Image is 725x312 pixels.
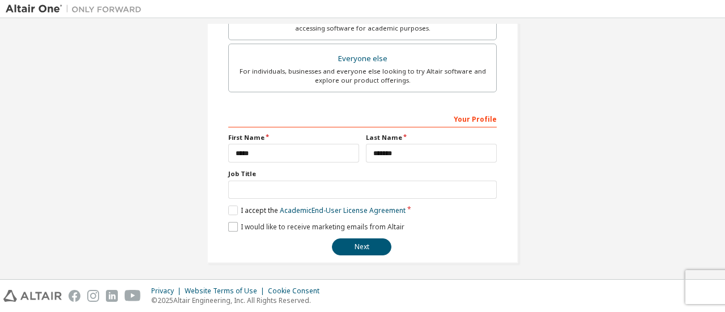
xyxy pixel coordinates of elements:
div: Website Terms of Use [185,287,268,296]
img: instagram.svg [87,290,99,302]
img: altair_logo.svg [3,290,62,302]
label: Job Title [228,169,497,178]
label: Last Name [366,133,497,142]
label: I accept the [228,206,406,215]
img: facebook.svg [69,290,80,302]
a: Academic End-User License Agreement [280,206,406,215]
div: For faculty & administrators of academic institutions administering students and accessing softwa... [236,15,489,33]
img: youtube.svg [125,290,141,302]
div: Everyone else [236,51,489,67]
div: Privacy [151,287,185,296]
p: © 2025 Altair Engineering, Inc. All Rights Reserved. [151,296,326,305]
img: Altair One [6,3,147,15]
label: First Name [228,133,359,142]
img: linkedin.svg [106,290,118,302]
div: Your Profile [228,109,497,127]
div: Cookie Consent [268,287,326,296]
label: I would like to receive marketing emails from Altair [228,222,404,232]
div: For individuals, businesses and everyone else looking to try Altair software and explore our prod... [236,67,489,85]
button: Next [332,238,391,255]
